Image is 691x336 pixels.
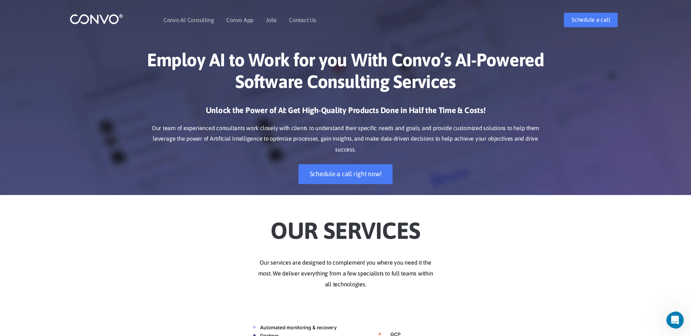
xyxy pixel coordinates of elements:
[226,17,253,23] a: Convo App
[266,17,277,23] a: Jobs
[144,257,547,290] p: Our services are designed to complement you where you need it the most. We deliver everything fro...
[144,49,547,98] h1: Employ AI to Work for you With Convo’s AI-Powered Software Consulting Services
[144,206,547,246] h2: Our Services
[666,311,689,329] iframe: Intercom live chat
[144,105,547,121] h3: Unlock the Power of AI: Get High-Quality Products Done in Half the Time & Costs!
[298,164,393,184] a: Schedule a call right now!
[564,13,618,27] a: Schedule a call
[70,13,123,25] img: logo_1.png
[144,123,547,155] p: Our team of experienced consultants work closely with clients to understand their specific needs ...
[163,17,214,23] a: Convo AI Consulting
[289,17,316,23] a: Contact Us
